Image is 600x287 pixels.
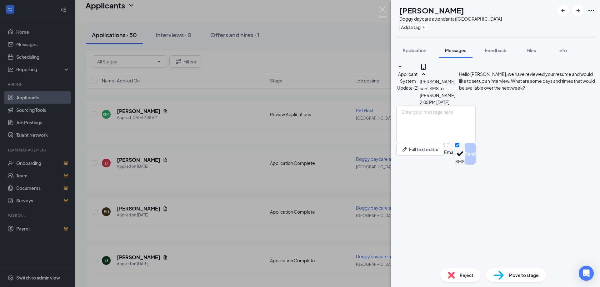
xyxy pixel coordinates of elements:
[485,47,506,53] span: Feedback
[465,143,476,165] button: Send
[396,143,444,156] button: Full text editorPen
[527,47,536,53] span: Files
[399,16,502,22] div: Doggy daycare attendant at [GEOGRAPHIC_DATA]
[420,71,427,78] svg: SmallChevronUp
[402,146,408,152] svg: Pen
[399,24,427,30] button: PlusAdd a tag
[557,5,569,16] button: ArrowLeftNew
[459,71,595,91] span: Hello [PERSON_NAME], we have reviewed your resume and would like to set up an interview. What are...
[587,7,595,14] svg: Ellipses
[420,99,449,106] span: [DATE] 2:05 PM
[396,63,420,91] button: SmallChevronDownApplicant System Update (2)
[574,7,582,14] svg: ArrowRight
[558,47,567,53] span: Info
[455,158,465,165] div: SMS
[572,5,584,16] button: ArrowRight
[455,149,465,158] svg: Checkmark
[445,47,466,53] span: Messages
[444,143,448,147] input: Email
[579,266,594,281] div: Open Intercom Messenger
[420,79,457,98] span: [PERSON_NAME] sent SMS to [PERSON_NAME].
[422,25,426,29] svg: Plus
[402,47,426,53] span: Application
[460,272,473,279] span: Reject
[396,63,404,71] svg: SmallChevronDown
[455,143,459,147] input: SMS
[559,7,567,14] svg: ArrowLeftNew
[397,71,418,91] span: Applicant System Update (2)
[509,272,539,279] span: Move to stage
[444,149,455,155] div: Email
[399,5,464,16] h1: [PERSON_NAME]
[420,63,427,71] svg: MobileSms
